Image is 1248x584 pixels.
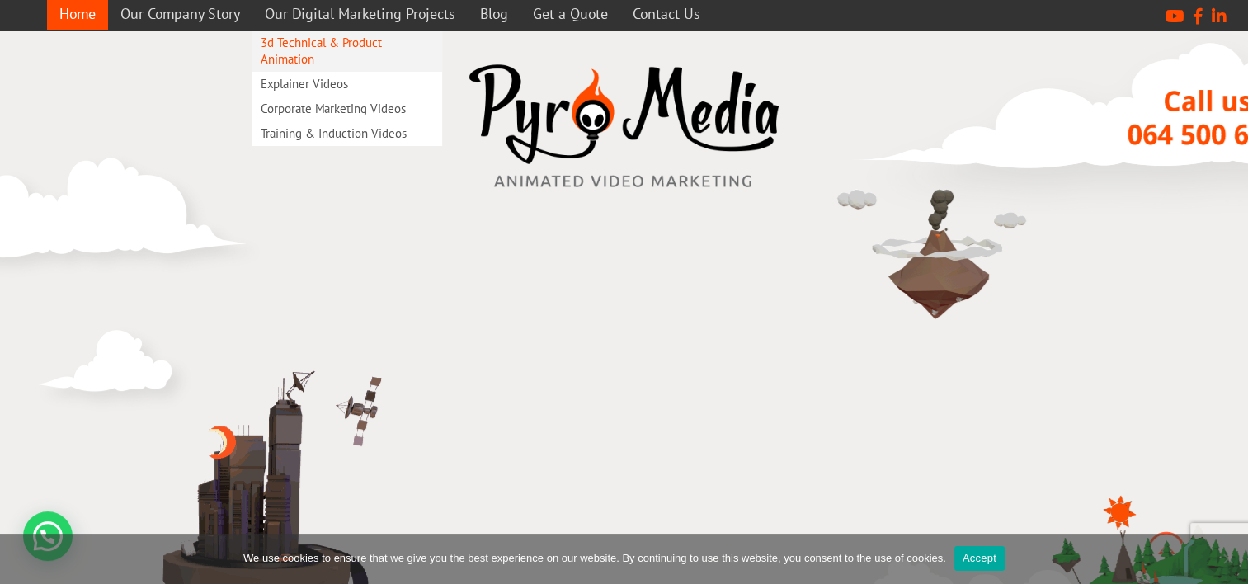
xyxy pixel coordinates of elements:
[954,546,1005,571] a: Accept
[459,55,789,201] a: video marketing media company westville durban logo
[252,72,442,97] a: Explainer Videos
[831,146,1037,352] img: media company durban
[31,319,204,421] img: corporate videos
[252,31,442,72] a: 3d Technical & Product Animation
[459,55,789,198] img: video marketing media company westville durban logo
[252,121,442,146] a: Training & Induction Videos
[252,97,442,121] a: Corporate Marketing Videos
[243,550,946,567] span: We use cookies to ensure that we give you the best experience on our website. ​By continuing to u...
[1219,550,1236,567] span: No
